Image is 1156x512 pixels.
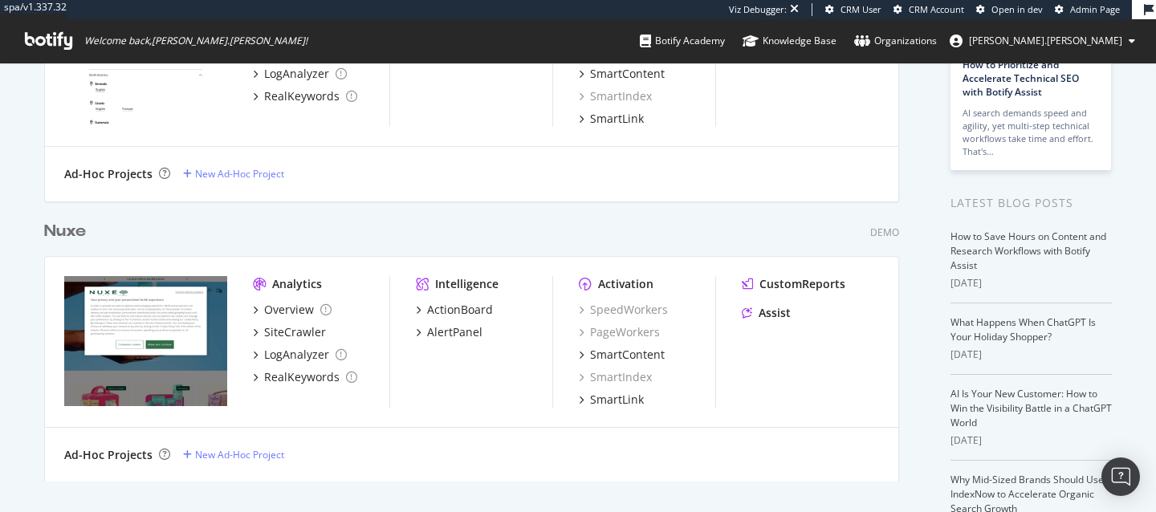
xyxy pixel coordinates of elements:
[579,347,665,363] a: SmartContent
[598,276,653,292] div: Activation
[416,302,493,318] a: ActionBoard
[963,107,1099,158] div: AI search demands speed and agility, yet multi-step technical workflows take time and effort. Tha...
[183,448,284,461] a: New Ad-Hoc Project
[253,88,357,104] a: RealKeywords
[590,392,644,408] div: SmartLink
[841,3,881,15] span: CRM User
[264,302,314,318] div: Overview
[854,19,937,63] a: Organizations
[44,220,92,243] a: Nuxe
[963,58,1079,99] a: How to Prioritize and Accelerate Technical SEO with Botify Assist
[590,347,665,363] div: SmartContent
[950,347,1112,362] div: [DATE]
[435,276,499,292] div: Intelligence
[950,276,1112,291] div: [DATE]
[759,305,791,321] div: Assist
[427,324,482,340] div: AlertPanel
[64,166,153,182] div: Ad-Hoc Projects
[253,324,326,340] a: SiteCrawler
[264,324,326,340] div: SiteCrawler
[759,276,845,292] div: CustomReports
[742,276,845,292] a: CustomReports
[950,194,1112,212] div: Latest Blog Posts
[854,33,937,49] div: Organizations
[264,347,329,363] div: LogAnalyzer
[950,315,1096,343] a: What Happens When ChatGPT Is Your Holiday Shopper?
[44,220,86,243] div: Nuxe
[950,387,1112,429] a: AI Is Your New Customer: How to Win the Visibility Battle in a ChatGPT World
[640,19,725,63] a: Botify Academy
[1055,3,1120,16] a: Admin Page
[253,302,332,318] a: Overview
[976,3,1043,16] a: Open in dev
[825,3,881,16] a: CRM User
[272,276,322,292] div: Analytics
[991,3,1043,15] span: Open in dev
[416,324,482,340] a: AlertPanel
[640,33,725,49] div: Botify Academy
[590,111,644,127] div: SmartLink
[64,447,153,463] div: Ad-Hoc Projects
[870,226,899,239] div: Demo
[579,392,644,408] a: SmartLink
[64,276,227,406] img: Nuxe
[427,302,493,318] div: ActionBoard
[264,369,340,385] div: RealKeywords
[84,35,307,47] span: Welcome back, [PERSON_NAME].[PERSON_NAME] !
[579,66,665,82] a: SmartContent
[579,302,668,318] a: SpeedWorkers
[590,66,665,82] div: SmartContent
[579,88,652,104] a: SmartIndex
[183,167,284,181] a: New Ad-Hoc Project
[264,66,329,82] div: LogAnalyzer
[950,230,1106,272] a: How to Save Hours on Content and Research Workflows with Botify Assist
[253,66,347,82] a: LogAnalyzer
[909,3,964,15] span: CRM Account
[579,324,660,340] a: PageWorkers
[969,34,1122,47] span: charles.lemaire
[579,369,652,385] a: SmartIndex
[195,167,284,181] div: New Ad-Hoc Project
[253,347,347,363] a: LogAnalyzer
[893,3,964,16] a: CRM Account
[253,369,357,385] a: RealKeywords
[579,111,644,127] a: SmartLink
[743,33,836,49] div: Knowledge Base
[1070,3,1120,15] span: Admin Page
[937,28,1148,54] button: [PERSON_NAME].[PERSON_NAME]
[742,305,791,321] a: Assist
[1101,457,1140,496] div: Open Intercom Messenger
[950,433,1112,448] div: [DATE]
[743,19,836,63] a: Knowledge Base
[264,88,340,104] div: RealKeywords
[729,3,787,16] div: Viz Debugger:
[195,448,284,461] div: New Ad-Hoc Project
